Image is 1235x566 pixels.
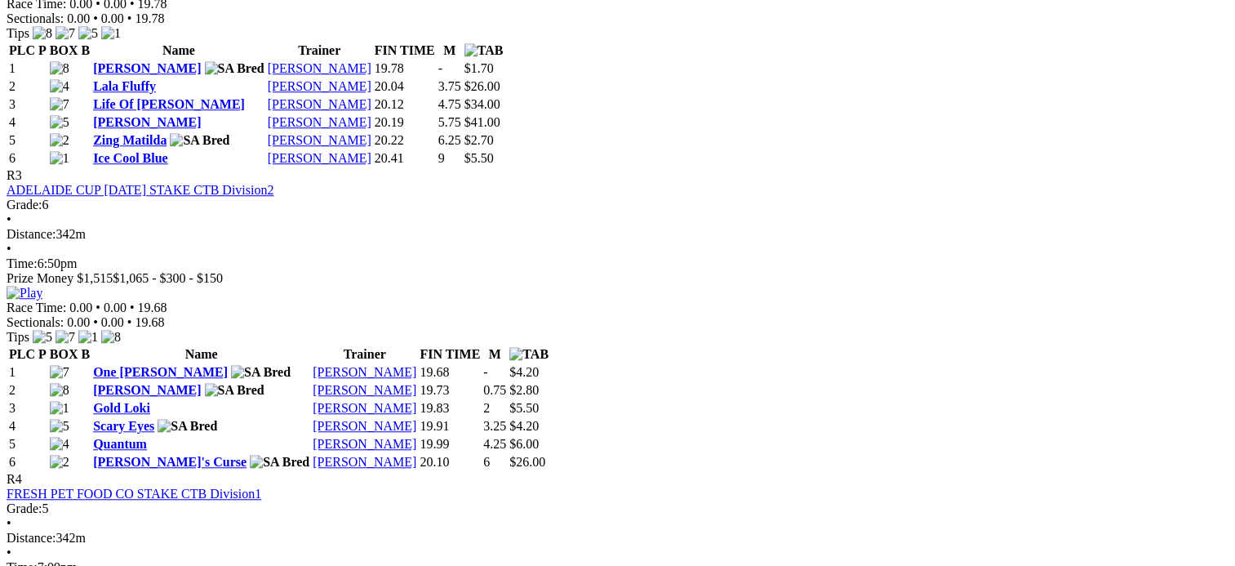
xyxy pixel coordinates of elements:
a: [PERSON_NAME] [93,383,201,397]
a: One [PERSON_NAME] [93,365,228,379]
text: 3.75 [438,79,461,93]
text: 6 [483,455,490,469]
td: 20.19 [374,114,436,131]
img: 1 [101,26,121,41]
span: 0.00 [101,11,124,25]
img: 7 [56,330,75,345]
a: Gold Loki [93,401,150,415]
img: 7 [50,97,69,112]
span: B [81,43,90,57]
img: TAB [509,347,549,362]
a: [PERSON_NAME]'s Curse [93,455,247,469]
a: [PERSON_NAME] [268,79,371,93]
td: 19.83 [419,400,481,417]
th: Trainer [312,346,417,363]
td: 20.10 [419,454,481,470]
img: 4 [50,437,69,452]
td: 4 [8,418,47,435]
a: [PERSON_NAME] [93,115,201,129]
img: 1 [50,401,69,416]
td: 4 [8,114,47,131]
img: 8 [50,61,69,76]
img: 5 [78,26,98,41]
span: $2.80 [509,383,539,397]
span: • [7,546,11,559]
span: • [130,301,135,314]
td: 5 [8,436,47,452]
span: • [127,315,132,329]
span: $5.50 [464,151,494,165]
td: 1 [8,364,47,381]
img: 2 [50,455,69,470]
span: Grade: [7,198,42,212]
div: 5 [7,501,1228,516]
th: FIN TIME [374,42,436,59]
a: Scary Eyes [93,419,154,433]
img: SA Bred [250,455,309,470]
text: 4.25 [483,437,506,451]
text: - [483,365,487,379]
span: 19.78 [135,11,164,25]
a: Lala Fluffy [93,79,156,93]
td: 20.22 [374,132,436,149]
span: P [38,347,47,361]
span: Tips [7,330,29,344]
img: SA Bred [205,383,264,398]
div: 6:50pm [7,256,1228,271]
div: 342m [7,227,1228,242]
a: [PERSON_NAME] [268,151,371,165]
img: SA Bred [205,61,264,76]
span: 0.00 [101,315,124,329]
img: SA Bred [170,133,229,148]
text: 4.75 [438,97,461,111]
span: 0.00 [67,11,90,25]
a: Zing Matilda [93,133,167,147]
span: R3 [7,168,22,182]
span: $5.50 [509,401,539,415]
span: Sectionals: [7,315,64,329]
a: [PERSON_NAME] [268,133,371,147]
a: [PERSON_NAME] [268,115,371,129]
a: [PERSON_NAME] [268,61,371,75]
span: BOX [50,43,78,57]
td: 1 [8,60,47,77]
td: 19.73 [419,382,481,399]
td: 19.99 [419,436,481,452]
img: 7 [50,365,69,380]
span: Race Time: [7,301,66,314]
img: 4 [50,79,69,94]
div: 342m [7,531,1228,546]
span: 19.68 [138,301,167,314]
img: SA Bred [158,419,217,434]
td: 19.78 [374,60,436,77]
span: B [81,347,90,361]
img: 5 [50,419,69,434]
a: [PERSON_NAME] [268,97,371,111]
img: 7 [56,26,75,41]
th: FIN TIME [419,346,481,363]
td: 6 [8,150,47,167]
span: P [38,43,47,57]
span: • [93,315,98,329]
img: 5 [33,330,52,345]
th: M [482,346,507,363]
span: PLC [9,43,35,57]
td: 20.12 [374,96,436,113]
td: 3 [8,400,47,417]
span: • [96,301,100,314]
img: Play [7,286,42,301]
a: Ice Cool Blue [93,151,168,165]
span: 0.00 [69,301,92,314]
img: 1 [78,330,98,345]
div: 6 [7,198,1228,212]
th: Name [92,42,265,59]
td: 5 [8,132,47,149]
text: 2 [483,401,490,415]
a: FRESH PET FOOD CO STAKE CTB Division1 [7,487,261,501]
text: 9 [438,151,445,165]
td: 6 [8,454,47,470]
span: • [7,516,11,530]
a: [PERSON_NAME] [313,365,416,379]
span: • [7,242,11,256]
img: 8 [101,330,121,345]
